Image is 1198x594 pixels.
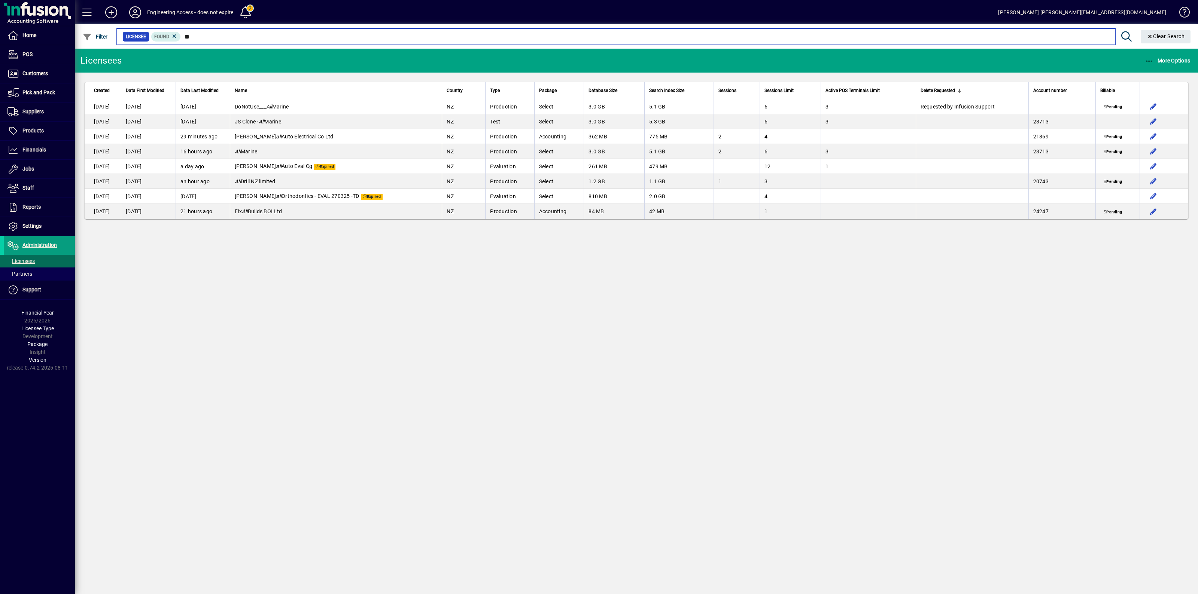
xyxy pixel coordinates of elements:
[7,271,32,277] span: Partners
[714,144,760,159] td: 2
[490,86,529,95] div: Type
[1147,146,1159,157] button: Edit
[259,119,265,125] em: All
[534,159,584,174] td: Select
[916,99,1028,114] td: Requested by Infusion Support
[1102,179,1123,185] span: Pending
[442,99,485,114] td: NZ
[821,159,916,174] td: 1
[276,134,282,140] em: all
[584,129,644,144] td: 362 MB
[176,114,230,129] td: [DATE]
[442,204,485,219] td: NZ
[176,174,230,189] td: an hour ago
[4,281,75,299] a: Support
[644,204,714,219] td: 42 MB
[534,189,584,204] td: Select
[235,134,334,140] span: [PERSON_NAME] Auto Electrical Co Ltd
[85,114,121,129] td: [DATE]
[584,189,644,204] td: 810 MB
[584,144,644,159] td: 3.0 GB
[276,163,282,169] em: all
[760,174,821,189] td: 3
[27,341,48,347] span: Package
[1147,205,1159,217] button: Edit
[921,86,1024,95] div: Delete Requested
[485,174,534,189] td: Production
[1033,86,1091,95] div: Account number
[1102,134,1123,140] span: Pending
[22,128,44,134] span: Products
[242,208,248,214] em: All
[123,6,147,19] button: Profile
[180,86,225,95] div: Data Last Modified
[266,104,272,110] em: All
[235,119,281,125] span: JS Clone - Marine
[99,6,123,19] button: Add
[176,99,230,114] td: [DATE]
[94,86,116,95] div: Created
[825,86,880,95] span: Active POS Terminals Limit
[235,193,359,199] span: [PERSON_NAME] Orthodontics - EVAL 270325 -TD
[584,159,644,174] td: 261 MB
[121,174,176,189] td: [DATE]
[21,310,54,316] span: Financial Year
[539,86,580,95] div: Package
[235,148,241,154] em: All
[7,258,35,264] span: Licensees
[1147,33,1185,39] span: Clear Search
[1147,160,1159,172] button: Edit
[314,164,335,170] span: Expired
[714,174,760,189] td: 1
[821,144,916,159] td: 3
[1147,131,1159,143] button: Edit
[22,32,36,38] span: Home
[85,189,121,204] td: [DATE]
[485,204,534,219] td: Production
[121,99,176,114] td: [DATE]
[85,99,121,114] td: [DATE]
[180,86,219,95] span: Data Last Modified
[485,159,534,174] td: Evaluation
[534,144,584,159] td: Select
[718,86,755,95] div: Sessions
[4,141,75,159] a: Financials
[235,86,437,95] div: Name
[442,129,485,144] td: NZ
[235,178,241,184] em: All
[154,34,169,39] span: Found
[447,86,463,95] span: Country
[649,86,709,95] div: Search Index Size
[644,144,714,159] td: 5.1 GB
[584,174,644,189] td: 1.2 GB
[1028,144,1095,159] td: 23713
[4,255,75,267] a: Licensees
[714,129,760,144] td: 2
[1147,116,1159,128] button: Edit
[490,86,500,95] span: Type
[760,129,821,144] td: 4
[81,30,110,43] button: Filter
[442,159,485,174] td: NZ
[276,193,282,199] em: all
[126,86,171,95] div: Data First Modified
[22,108,44,114] span: Suppliers
[760,114,821,129] td: 6
[29,357,46,363] span: Version
[1100,86,1115,95] span: Billable
[485,129,534,144] td: Production
[176,144,230,159] td: 16 hours ago
[121,159,176,174] td: [DATE]
[22,51,33,57] span: POS
[235,178,275,184] span: Drill NZ limited
[85,129,121,144] td: [DATE]
[534,129,584,144] td: Accounting
[447,86,481,95] div: Country
[235,163,312,169] span: [PERSON_NAME] Auto Eval Cg
[85,159,121,174] td: [DATE]
[176,129,230,144] td: 29 minutes ago
[4,26,75,45] a: Home
[80,55,122,67] div: Licensees
[821,99,916,114] td: 3
[1102,149,1123,155] span: Pending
